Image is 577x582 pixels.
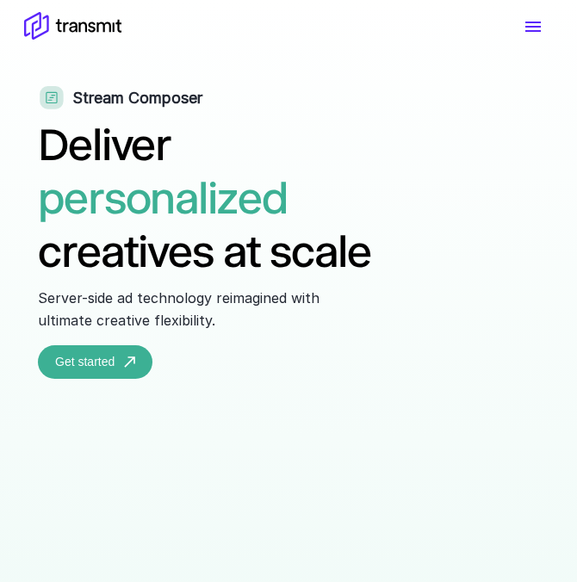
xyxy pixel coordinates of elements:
[513,9,553,44] button: menu
[72,87,202,109] p: Stream Composer
[38,345,152,379] a: Get started
[38,171,288,225] span: personalized
[38,287,343,331] p: Server-side ad technology reimagined with ultimate creative flexibility.
[38,118,371,278] h1: Deliver creatives at scale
